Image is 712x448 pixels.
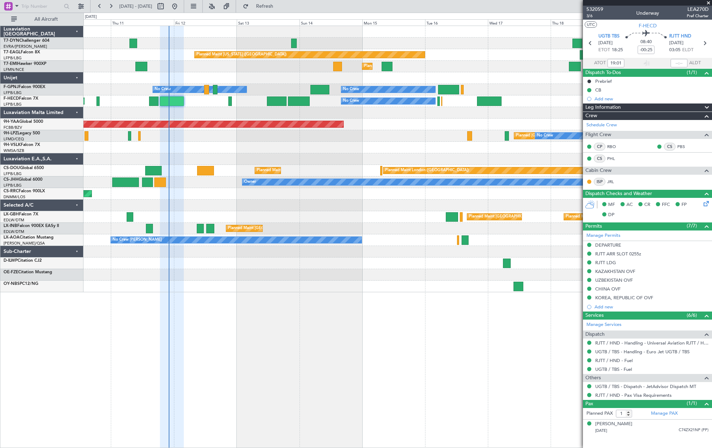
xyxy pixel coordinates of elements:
span: Pref Charter [687,13,708,19]
div: No Crew [343,96,359,106]
a: 9H-LPZLegacy 500 [4,131,40,135]
div: Mon 15 [362,19,425,26]
div: Owner [244,177,256,187]
a: LFPB/LBG [4,171,22,176]
a: D-ILWPCitation CJ2 [4,259,42,263]
div: Planned Maint [GEOGRAPHIC_DATA] [364,61,431,72]
a: CS-JHHGlobal 6000 [4,178,42,182]
span: OY-NBS [4,282,20,286]
div: Thu 18 [551,19,613,26]
a: RBO [607,143,623,150]
span: D-ILWP [4,259,18,263]
a: 9H-VSLKFalcon 7X [4,143,40,147]
div: Prebrief [595,78,612,84]
span: Others [585,374,601,382]
a: F-GPNJFalcon 900EX [4,85,45,89]
a: UGTB / TBS - Dispatch - JetAdvisor Dispatch MT [595,383,696,389]
span: ELDT [682,47,693,54]
div: CS [664,143,676,151]
button: All Aircraft [8,14,76,25]
span: Dispatch [585,330,605,339]
a: LX-AOACitation Mustang [4,235,54,240]
div: No Crew [PERSON_NAME] [113,235,162,245]
span: ETOT [598,47,610,54]
span: Cabin Crew [585,167,612,175]
span: LX-AOA [4,235,20,240]
a: UGTB / TBS - Fuel [595,366,632,372]
span: F-HECD [639,22,657,29]
span: 08:40 [640,39,652,46]
span: All Aircraft [18,17,74,22]
a: LFMD/CEQ [4,136,24,142]
span: T7-DYN [4,39,19,43]
span: (6/6) [687,312,697,319]
span: FFC [662,201,670,208]
span: CR [644,201,650,208]
input: --:-- [671,59,687,67]
button: Refresh [240,1,282,12]
span: MF [608,201,615,208]
div: No Crew [343,84,359,95]
span: CS-RRC [4,189,19,193]
span: Flight Crew [585,131,611,139]
div: RJTT ARR SLOT 0255z [595,251,641,257]
span: F-HECD [4,96,19,101]
a: LFPB/LBG [4,90,22,95]
label: Planned PAX [586,410,613,417]
div: Add new [595,304,708,310]
div: Fri 12 [174,19,237,26]
span: ATOT [594,60,606,67]
span: UGTB TBS [598,33,619,40]
div: No Crew [155,84,171,95]
a: RJTT / HND - Handling - Universal Aviation RJTT / HND [595,340,708,346]
span: [DATE] [669,40,684,47]
div: KAZAKHSTAN OVF [595,268,635,274]
div: Planned [GEOGRAPHIC_DATA] ([GEOGRAPHIC_DATA]) [516,131,615,141]
span: 9H-VSLK [4,143,21,147]
input: Trip Number [21,1,62,12]
div: Underway [636,9,659,17]
span: Pax [585,400,593,408]
span: OE-FZE [4,270,18,274]
a: LFMN/NCE [4,67,24,72]
div: UZBEKISTAN OVF [595,277,633,283]
a: OE-FZECitation Mustang [4,270,52,274]
div: Planned Maint Nurnberg [566,212,610,222]
div: ISP [594,178,605,186]
span: [DATE] - [DATE] [119,3,152,9]
span: [DATE] [595,428,607,433]
a: LFPB/LBG [4,102,22,107]
a: PBS [677,143,693,150]
div: RJTT LDG [595,260,616,266]
a: T7-DYNChallenger 604 [4,39,49,43]
a: EDLW/DTM [4,229,24,234]
span: FP [681,201,687,208]
a: RJTT / HND - Pax Visa Requirements [595,392,672,398]
span: RJTT HND [669,33,691,40]
a: CS-RRCFalcon 900LX [4,189,45,193]
div: Tue 16 [425,19,488,26]
a: PHL [607,155,623,162]
a: F-HECDFalcon 7X [4,96,38,101]
a: 9H-YAAGlobal 5000 [4,120,43,124]
a: RJTT / HND - Fuel [595,357,633,363]
div: KOREA, REPUBLIC OF OVF [595,295,653,301]
span: Refresh [250,4,280,9]
div: Planned Maint [US_STATE] ([GEOGRAPHIC_DATA]) [196,49,287,60]
span: F-GPNJ [4,85,19,89]
span: T7-EAGL [4,50,21,54]
span: LX-GBH [4,212,19,216]
a: LFPB/LBG [4,55,22,61]
a: FCBB/BZV [4,125,22,130]
div: CS [594,155,605,162]
a: Schedule Crew [586,122,617,129]
div: Thu 11 [111,19,174,26]
span: 18:25 [612,47,623,54]
a: CS-DOUGlobal 6500 [4,166,44,170]
span: 03:05 [669,47,680,54]
a: EVRA/[PERSON_NAME] [4,44,47,49]
a: Manage Permits [586,232,620,239]
a: OY-NBSPC12/NG [4,282,38,286]
a: Manage PAX [651,410,678,417]
button: UTC [585,21,597,28]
